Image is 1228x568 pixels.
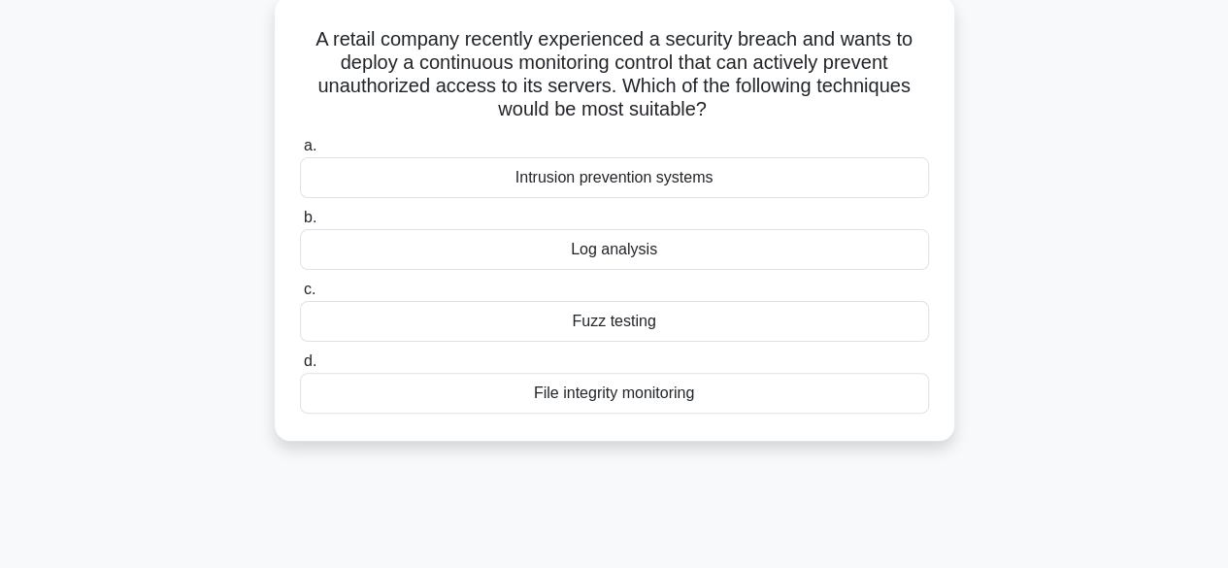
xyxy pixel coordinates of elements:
span: a. [304,137,316,153]
div: Log analysis [300,229,929,270]
span: b. [304,209,316,225]
div: File integrity monitoring [300,373,929,414]
span: d. [304,352,316,369]
span: c. [304,281,315,297]
div: Intrusion prevention systems [300,157,929,198]
div: Fuzz testing [300,301,929,342]
h5: A retail company recently experienced a security breach and wants to deploy a continuous monitori... [298,27,931,122]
